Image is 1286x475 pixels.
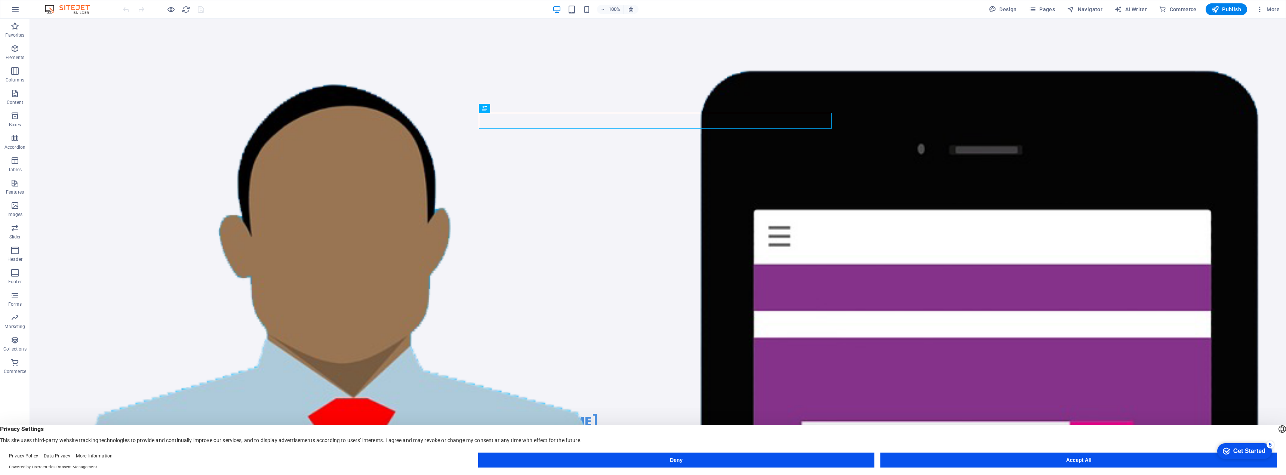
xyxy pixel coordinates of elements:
[3,346,26,352] p: Collections
[8,167,22,173] p: Tables
[9,234,21,240] p: Slider
[55,1,63,9] div: 5
[7,99,23,105] p: Content
[166,5,175,14] button: Click here to leave preview mode and continue editing
[7,256,22,262] p: Header
[43,5,99,14] img: Editor Logo
[4,368,26,374] p: Commerce
[6,55,25,61] p: Elements
[1114,6,1147,13] span: AI Writer
[181,5,190,14] button: reload
[628,6,634,13] i: On resize automatically adjust zoom level to fit chosen device.
[182,5,190,14] i: Reload page
[989,6,1017,13] span: Design
[6,4,61,19] div: Get Started 5 items remaining, 0% complete
[9,122,21,128] p: Boxes
[22,8,54,15] div: Get Started
[4,324,25,330] p: Marketing
[1256,6,1280,13] span: More
[1064,3,1105,15] button: Navigator
[1206,3,1247,15] button: Publish
[986,3,1020,15] div: Design (Ctrl+Alt+Y)
[1212,6,1241,13] span: Publish
[1067,6,1102,13] span: Navigator
[1026,3,1058,15] button: Pages
[8,301,22,307] p: Forms
[608,5,620,14] h6: 100%
[986,3,1020,15] button: Design
[1029,6,1055,13] span: Pages
[4,144,25,150] p: Accordion
[8,279,22,285] p: Footer
[6,189,24,195] p: Features
[1111,3,1150,15] button: AI Writer
[5,32,24,38] p: Favorites
[1253,3,1283,15] button: More
[597,5,624,14] button: 100%
[1156,3,1200,15] button: Commerce
[1159,6,1197,13] span: Commerce
[7,212,23,218] p: Images
[6,77,24,83] p: Columns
